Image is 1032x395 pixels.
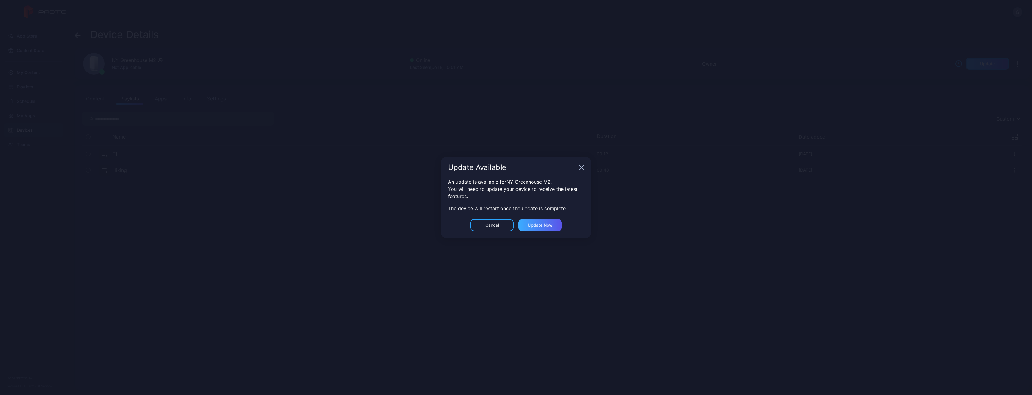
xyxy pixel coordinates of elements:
[485,223,499,228] div: Cancel
[470,219,514,231] button: Cancel
[528,223,553,228] div: Update now
[448,185,584,200] div: You will need to update your device to receive the latest features.
[448,205,584,212] div: The device will restart once the update is complete.
[448,164,577,171] div: Update Available
[518,219,562,231] button: Update now
[448,178,584,185] div: An update is available for NY Greenhouse M2 .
